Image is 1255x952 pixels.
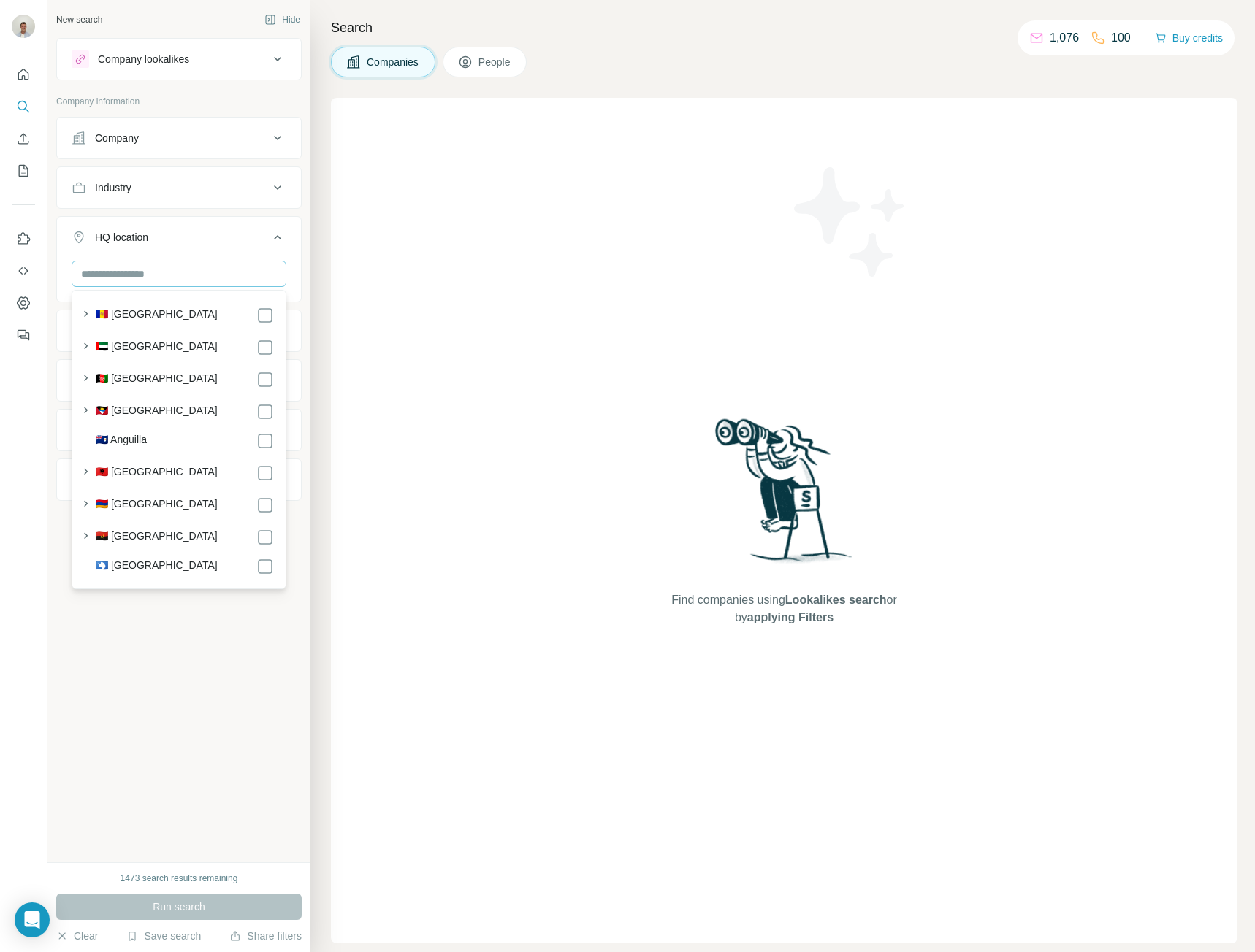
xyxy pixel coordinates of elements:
[12,158,35,184] button: My lists
[229,929,302,943] button: Share filters
[57,313,301,348] button: Annual revenue ($)
[12,258,35,284] button: Use Surfe API
[121,872,238,885] div: 1473 search results remaining
[96,403,218,421] label: 🇦🇬 [GEOGRAPHIC_DATA]
[96,464,218,482] label: 🇦🇱 [GEOGRAPHIC_DATA]
[478,55,512,69] span: People
[254,9,310,31] button: Hide
[12,15,35,38] img: Avatar
[96,339,218,356] label: 🇦🇪 [GEOGRAPHIC_DATA]
[12,93,35,120] button: Search
[57,42,301,77] button: Company lookalikes
[12,126,35,152] button: Enrich CSV
[95,230,148,245] div: HQ location
[96,307,218,324] label: 🇦🇩 [GEOGRAPHIC_DATA]
[1155,28,1223,48] button: Buy credits
[96,432,147,450] label: 🇦🇮 Anguilla
[57,120,301,156] button: Company
[12,322,35,348] button: Feedback
[56,929,98,943] button: Clear
[785,156,916,288] img: Surfe Illustration - Stars
[785,594,887,606] span: Lookalikes search
[96,371,218,388] label: 🇦🇫 [GEOGRAPHIC_DATA]
[96,558,218,575] label: 🇦🇶 [GEOGRAPHIC_DATA]
[95,131,139,145] div: Company
[57,363,301,398] button: Employees (size)
[57,170,301,205] button: Industry
[56,95,302,108] p: Company information
[96,529,218,546] label: 🇦🇴 [GEOGRAPHIC_DATA]
[57,412,301,448] button: Technologies
[12,226,35,252] button: Use Surfe on LinkedIn
[57,462,301,497] button: Keywords
[57,220,301,261] button: HQ location
[331,18,1237,38] h4: Search
[12,61,35,88] button: Quick start
[12,290,35,316] button: Dashboard
[96,496,218,514] label: 🇦🇲 [GEOGRAPHIC_DATA]
[15,902,50,937] div: Open Intercom Messenger
[56,13,102,26] div: New search
[1111,29,1131,47] p: 100
[709,415,861,577] img: Surfe Illustration - Woman searching with binoculars
[98,52,189,66] div: Company lookalikes
[667,591,901,626] span: Find companies using or by
[747,611,834,623] span: applying Filters
[367,55,420,69] span: Companies
[95,180,131,195] div: Industry
[1050,29,1079,47] p: 1,076
[126,929,201,943] button: Save search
